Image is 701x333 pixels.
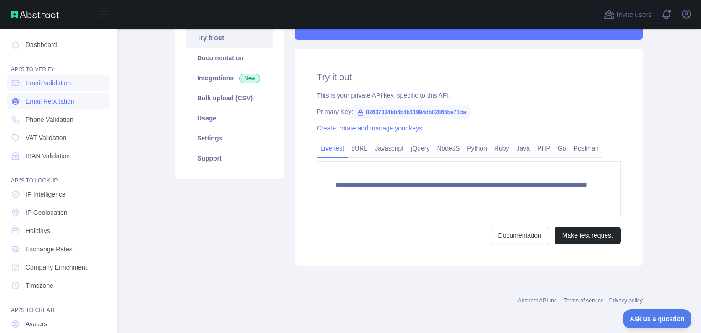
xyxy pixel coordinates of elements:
[7,316,110,332] a: Avatars
[570,141,602,156] a: Postman
[7,111,110,128] a: Phone Validation
[7,93,110,109] a: Email Reputation
[26,226,50,235] span: Holidays
[7,75,110,91] a: Email Validation
[26,151,70,161] span: IBAN Validation
[317,107,621,116] div: Primary Key:
[518,297,559,304] a: Abstract API Inc.
[317,141,348,156] a: Live test
[555,227,621,244] button: Make test request
[7,36,110,53] a: Dashboard
[564,297,603,304] a: Terms of service
[26,190,66,199] span: IP Intelligence
[7,223,110,239] a: Holidays
[7,148,110,164] a: IBAN Validation
[534,141,554,156] a: PHP
[186,108,273,128] a: Usage
[317,91,621,100] div: This is your private API key, specific to this API.
[7,204,110,221] a: IP Geolocation
[7,277,110,294] a: Timezone
[186,28,273,48] a: Try it out
[26,78,71,88] span: Email Validation
[186,68,273,88] a: Integrations New
[26,97,74,106] span: Email Reputation
[186,128,273,148] a: Settings
[7,55,110,73] div: API'S TO VERIFY
[26,115,73,124] span: Phone Validation
[371,141,407,156] a: Javascript
[353,105,470,119] span: 02637034bb6b4b11994db02865be71da
[239,74,260,83] span: New
[26,245,73,254] span: Exchange Rates
[7,130,110,146] a: VAT Validation
[407,141,433,156] a: jQuery
[26,319,47,328] span: Avatars
[602,7,654,22] button: Invite users
[433,141,463,156] a: NodeJS
[26,133,66,142] span: VAT Validation
[317,71,621,83] h2: Try it out
[463,141,491,156] a: Python
[7,166,110,184] div: API'S TO LOOKUP
[623,309,692,328] iframe: Toggle Customer Support
[348,141,371,156] a: cURL
[317,125,422,132] a: Create, rotate and manage your keys
[609,297,643,304] a: Privacy policy
[7,296,110,314] div: API'S TO CREATE
[186,148,273,168] a: Support
[26,208,68,217] span: IP Geolocation
[513,141,534,156] a: Java
[7,186,110,203] a: IP Intelligence
[617,10,652,20] span: Invite users
[491,141,513,156] a: Ruby
[26,281,53,290] span: Timezone
[26,263,87,272] span: Company Enrichment
[186,48,273,68] a: Documentation
[7,241,110,257] a: Exchange Rates
[11,11,59,18] img: Abstract API
[186,88,273,108] a: Bulk upload (CSV)
[554,141,570,156] a: Go
[491,227,549,244] a: Documentation
[7,259,110,276] a: Company Enrichment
